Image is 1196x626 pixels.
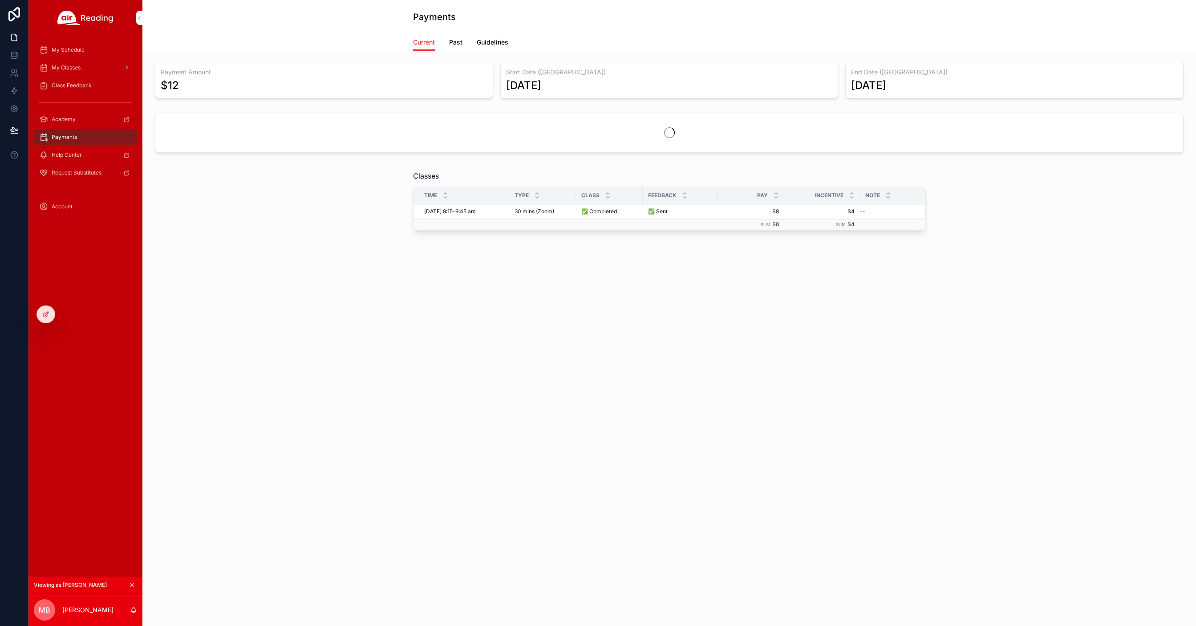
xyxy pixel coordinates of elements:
[34,77,137,93] a: Class Feedback
[836,222,846,227] small: Sum
[860,208,865,215] span: --
[413,11,456,23] h1: Payments
[34,129,137,145] a: Payments
[34,165,137,181] a: Request Substitutes
[52,134,77,141] span: Payments
[34,147,137,163] a: Help Center
[865,192,880,199] span: Note
[424,208,476,215] span: [DATE] 9:15-9:45 am
[34,581,107,589] span: Viewing as [PERSON_NAME]
[772,221,779,228] span: $8
[28,36,142,226] div: scrollable content
[161,68,487,77] h3: Payment Amount
[815,192,843,199] span: Incentive
[52,116,76,123] span: Academy
[506,68,833,77] h3: Start Date ([GEOGRAPHIC_DATA])
[57,11,114,25] img: App logo
[39,605,50,615] span: MB
[757,192,768,199] span: Pay
[52,169,101,176] span: Request Substitutes
[413,38,435,47] span: Current
[52,203,73,210] span: Account
[790,208,855,215] span: $4
[851,68,1178,77] h3: End Date ([GEOGRAPHIC_DATA])
[34,199,137,215] a: Account
[449,34,462,52] a: Past
[424,192,437,199] span: Time
[34,42,137,58] a: My Schedule
[52,64,81,71] span: My Classes
[581,208,617,215] span: ✅ Completed
[449,38,462,47] span: Past
[161,78,179,93] div: $12
[851,78,886,93] div: [DATE]
[34,111,137,127] a: Academy
[477,34,508,52] a: Guidelines
[506,78,541,93] div: [DATE]
[52,46,85,53] span: My Schedule
[648,208,668,215] span: ✅ Sent
[413,34,435,51] a: Current
[761,222,770,227] small: Sum
[515,208,554,215] span: 30 mins (Zoom)
[648,192,677,199] span: Feedback
[581,192,600,199] span: Class
[52,151,82,159] span: Help Center
[515,192,529,199] span: Type
[723,208,779,215] span: $8
[34,60,137,76] a: My Classes
[52,82,92,89] span: Class Feedback
[477,38,508,47] span: Guidelines
[413,171,439,181] span: Classes
[62,606,114,614] p: [PERSON_NAME]
[847,221,855,228] span: $4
